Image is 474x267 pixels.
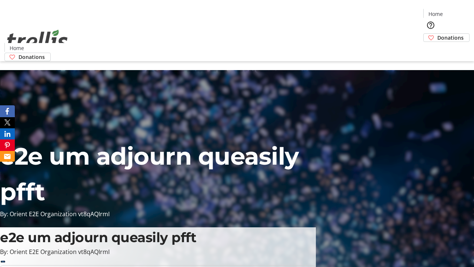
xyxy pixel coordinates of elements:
span: Donations [437,34,464,42]
button: Cart [423,42,438,57]
span: Home [10,44,24,52]
a: Donations [423,33,470,42]
a: Home [424,10,447,18]
span: Donations [19,53,45,61]
a: Home [5,44,29,52]
a: Donations [4,53,51,61]
span: Home [428,10,443,18]
img: Orient E2E Organization vt8qAQIrmI's Logo [4,22,70,59]
button: Help [423,18,438,33]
